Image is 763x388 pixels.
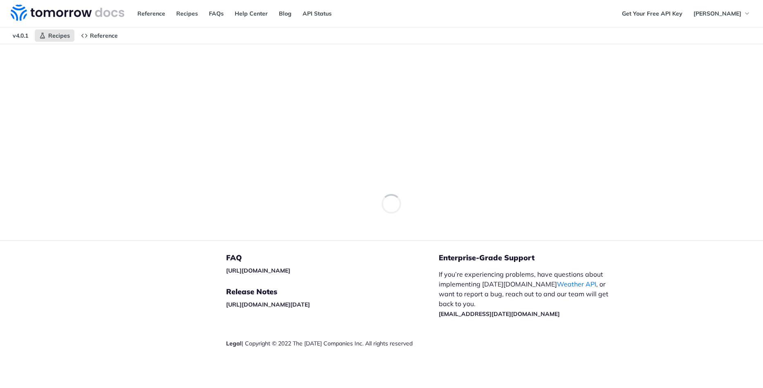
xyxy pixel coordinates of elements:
[11,5,124,21] img: Tomorrow.io Weather API Docs
[226,287,439,297] h5: Release Notes
[557,280,596,288] a: Weather API
[617,7,687,20] a: Get Your Free API Key
[439,310,560,318] a: [EMAIL_ADDRESS][DATE][DOMAIN_NAME]
[439,269,617,318] p: If you’re experiencing problems, have questions about implementing [DATE][DOMAIN_NAME] , or want ...
[298,7,336,20] a: API Status
[693,10,741,17] span: [PERSON_NAME]
[133,7,170,20] a: Reference
[226,253,439,263] h5: FAQ
[226,301,310,308] a: [URL][DOMAIN_NAME][DATE]
[439,253,630,263] h5: Enterprise-Grade Support
[35,29,74,42] a: Recipes
[226,267,290,274] a: [URL][DOMAIN_NAME]
[230,7,272,20] a: Help Center
[76,29,122,42] a: Reference
[274,7,296,20] a: Blog
[90,32,118,39] span: Reference
[226,340,242,347] a: Legal
[172,7,202,20] a: Recipes
[204,7,228,20] a: FAQs
[8,29,33,42] span: v4.0.1
[48,32,70,39] span: Recipes
[226,339,439,347] div: | Copyright © 2022 The [DATE] Companies Inc. All rights reserved
[689,7,755,20] button: [PERSON_NAME]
